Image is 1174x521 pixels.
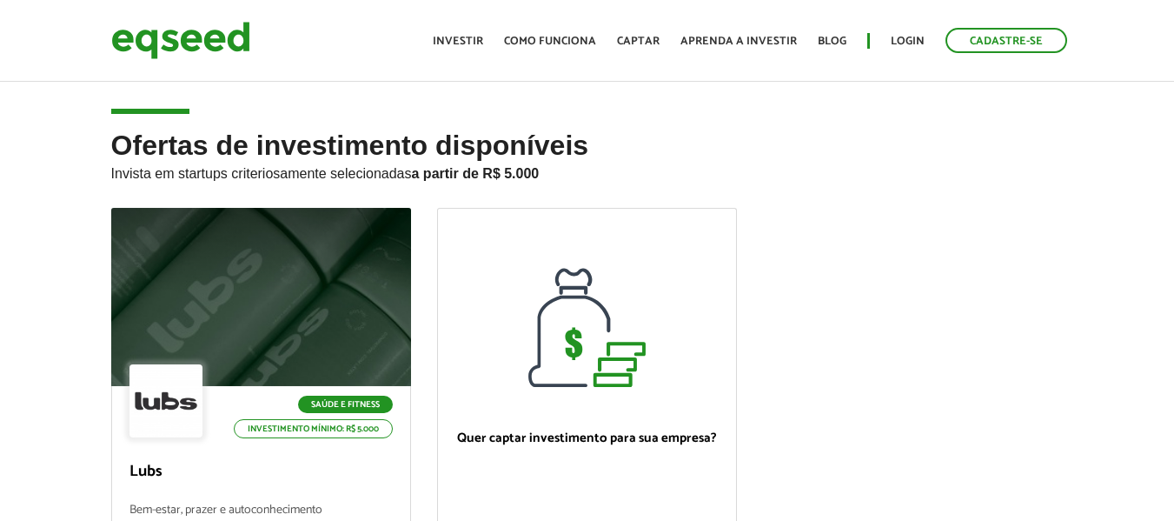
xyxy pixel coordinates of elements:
[818,36,846,47] a: Blog
[111,161,1064,182] p: Invista em startups criteriosamente selecionadas
[234,419,393,438] p: Investimento mínimo: R$ 5.000
[617,36,660,47] a: Captar
[455,431,719,446] p: Quer captar investimento para sua empresa?
[298,396,393,413] p: Saúde e Fitness
[504,36,596,47] a: Como funciona
[111,130,1064,208] h2: Ofertas de investimento disponíveis
[111,17,250,63] img: EqSeed
[129,463,393,482] p: Lubs
[433,36,483,47] a: Investir
[412,166,540,181] strong: a partir de R$ 5.000
[891,36,925,47] a: Login
[945,28,1067,53] a: Cadastre-se
[680,36,797,47] a: Aprenda a investir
